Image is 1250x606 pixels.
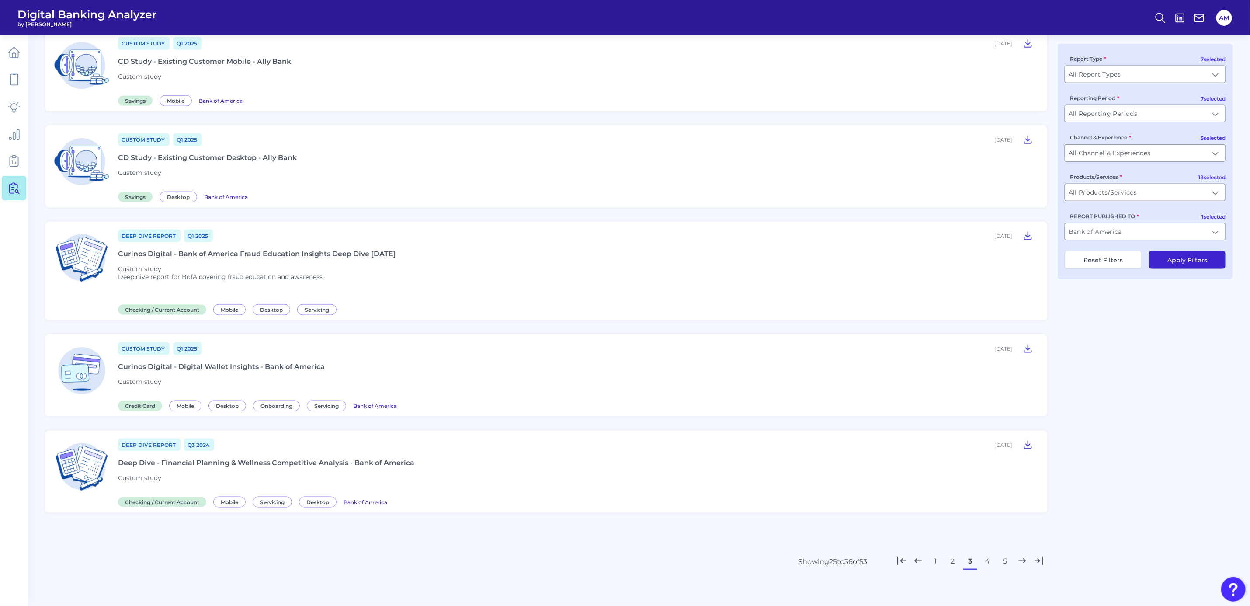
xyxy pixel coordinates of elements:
[299,498,340,506] a: Desktop
[1019,438,1037,452] button: Deep Dive - Financial Planning & Wellness Competitive Analysis - Bank of America
[1019,132,1037,146] button: CD Study - Existing Customer Desktop - Ally Bank
[118,401,162,411] span: Credit Card
[1070,213,1139,219] label: REPORT PUBLISHED TO
[204,192,248,201] a: Bank of America
[253,304,290,315] span: Desktop
[118,37,170,50] a: Custom Study
[253,497,292,508] span: Servicing
[208,401,246,411] span: Desktop
[160,192,201,201] a: Desktop
[118,497,206,507] span: Checking / Current Account
[118,273,324,281] p: Deep dive report for BofA covering fraud education and awareness.
[52,36,111,95] img: Savings
[118,250,396,258] div: Curinos Digital - Bank of America Fraud Education Insights Deep Dive [DATE]
[118,401,166,410] a: Credit Card
[199,98,243,104] span: Bank of America
[1065,251,1142,269] button: Reset Filters
[118,73,161,80] span: Custom study
[946,555,960,569] button: 2
[344,498,387,506] a: Bank of America
[1070,95,1119,101] label: Reporting Period
[213,305,249,313] a: Mobile
[253,401,303,410] a: Onboarding
[169,401,201,411] span: Mobile
[1070,174,1122,180] label: Products/Services
[173,342,202,355] a: Q1 2025
[173,37,202,50] a: Q1 2025
[173,133,202,146] a: Q1 2025
[184,230,213,242] a: Q1 2025
[253,401,300,411] span: Onboarding
[17,21,157,28] span: by [PERSON_NAME]
[118,169,161,177] span: Custom study
[798,558,867,566] div: Showing 25 to 36 of 53
[52,132,111,191] img: Savings
[994,233,1012,239] div: [DATE]
[17,8,157,21] span: Digital Banking Analyzer
[307,401,346,411] span: Servicing
[1216,10,1232,26] button: AM
[118,498,210,506] a: Checking / Current Account
[118,378,161,386] span: Custom study
[118,133,170,146] a: Custom Study
[118,474,161,482] span: Custom study
[52,341,111,400] img: Credit Card
[928,555,942,569] button: 1
[994,136,1012,143] div: [DATE]
[297,304,337,315] span: Servicing
[981,555,995,569] button: 4
[1019,229,1037,243] button: Curinos Digital - Bank of America Fraud Education Insights Deep Dive Jan 2025
[118,230,181,242] a: Deep Dive Report
[1019,36,1037,50] button: CD Study - Existing Customer Mobile - Ally Bank
[118,192,153,202] span: Savings
[160,96,195,104] a: Mobile
[963,555,977,569] button: 3
[213,497,246,508] span: Mobile
[253,498,295,506] a: Servicing
[994,40,1012,47] div: [DATE]
[52,229,111,287] img: Checking / Current Account
[118,362,325,371] div: Curinos Digital - Digital Wallet Insights - Bank of America
[213,304,246,315] span: Mobile
[1070,56,1106,62] label: Report Type
[208,401,250,410] a: Desktop
[353,403,397,409] span: Bank of America
[118,96,156,104] a: Savings
[118,96,153,106] span: Savings
[1070,134,1131,141] label: Channel & Experience
[213,498,249,506] a: Mobile
[118,305,210,313] a: Checking / Current Account
[52,438,111,496] img: Checking / Current Account
[1019,341,1037,355] button: Curinos Digital - Digital Wallet Insights - Bank of America
[118,265,161,273] span: Custom study
[169,401,205,410] a: Mobile
[299,497,337,508] span: Desktop
[118,305,206,315] span: Checking / Current Account
[118,342,170,355] a: Custom Study
[118,57,291,66] div: CD Study - Existing Customer Mobile - Ally Bank
[118,459,414,467] div: Deep Dive - Financial Planning & Wellness Competitive Analysis - Bank of America
[118,439,181,451] a: Deep Dive Report
[160,95,192,106] span: Mobile
[1221,577,1246,602] button: Open Resource Center
[184,439,214,451] span: Q3 2024
[994,345,1012,352] div: [DATE]
[307,401,350,410] a: Servicing
[118,192,156,201] a: Savings
[199,96,243,104] a: Bank of America
[994,442,1012,448] div: [DATE]
[160,192,197,202] span: Desktop
[253,305,294,313] a: Desktop
[998,555,1012,569] button: 5
[118,153,297,162] div: CD Study - Existing Customer Desktop - Ally Bank
[204,194,248,200] span: Bank of America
